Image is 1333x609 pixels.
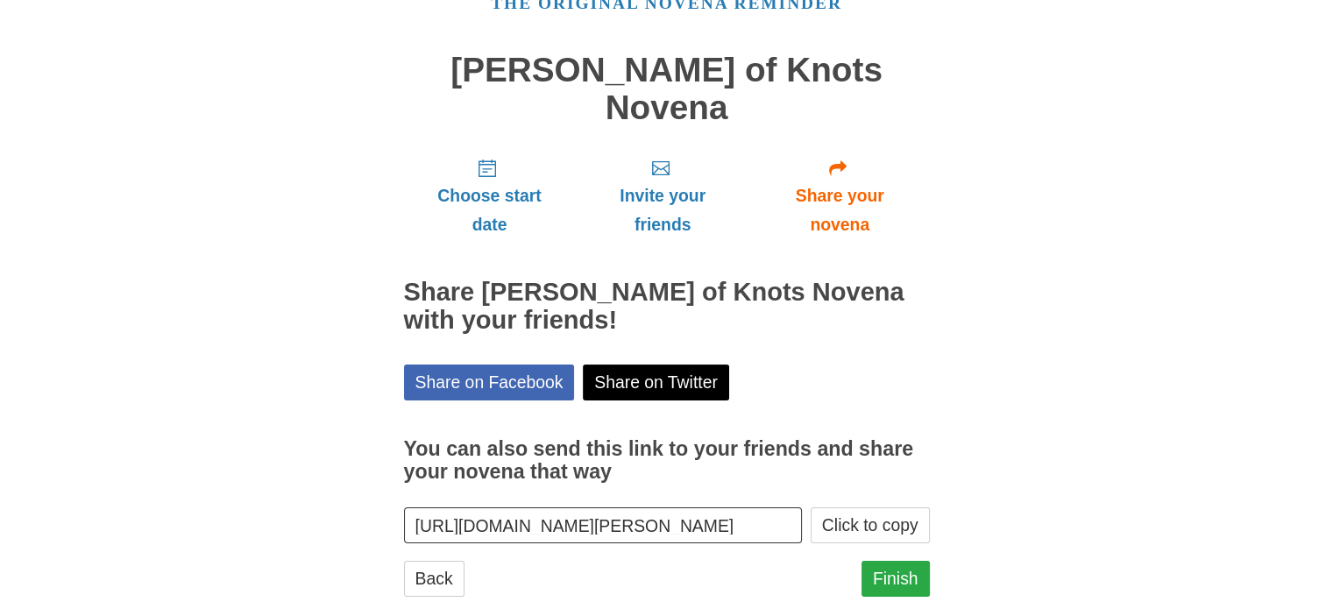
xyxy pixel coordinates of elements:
[583,365,729,400] a: Share on Twitter
[768,181,912,239] span: Share your novena
[404,279,930,335] h2: Share [PERSON_NAME] of Knots Novena with your friends!
[592,181,732,239] span: Invite your friends
[575,144,749,248] a: Invite your friends
[404,52,930,126] h1: [PERSON_NAME] of Knots Novena
[422,181,558,239] span: Choose start date
[861,561,930,597] a: Finish
[811,507,930,543] button: Click to copy
[404,144,576,248] a: Choose start date
[404,561,464,597] a: Back
[750,144,930,248] a: Share your novena
[404,438,930,483] h3: You can also send this link to your friends and share your novena that way
[404,365,575,400] a: Share on Facebook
